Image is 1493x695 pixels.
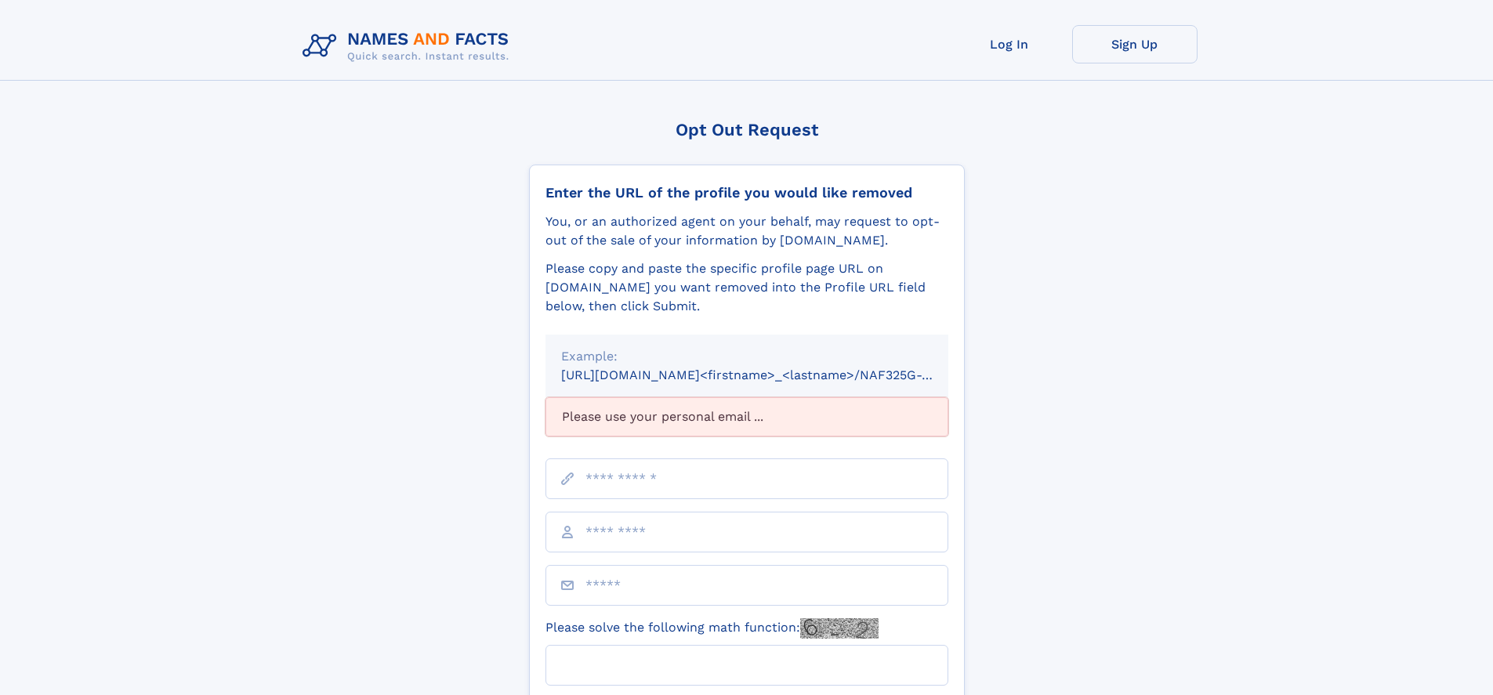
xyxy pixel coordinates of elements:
div: Opt Out Request [529,120,965,139]
div: Please use your personal email ... [545,397,948,436]
a: Log In [947,25,1072,63]
div: Enter the URL of the profile you would like removed [545,184,948,201]
small: [URL][DOMAIN_NAME]<firstname>_<lastname>/NAF325G-xxxxxxxx [561,367,978,382]
div: Please copy and paste the specific profile page URL on [DOMAIN_NAME] you want removed into the Pr... [545,259,948,316]
div: Example: [561,347,933,366]
img: Logo Names and Facts [296,25,522,67]
label: Please solve the following math function: [545,618,879,639]
a: Sign Up [1072,25,1198,63]
div: You, or an authorized agent on your behalf, may request to opt-out of the sale of your informatio... [545,212,948,250]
